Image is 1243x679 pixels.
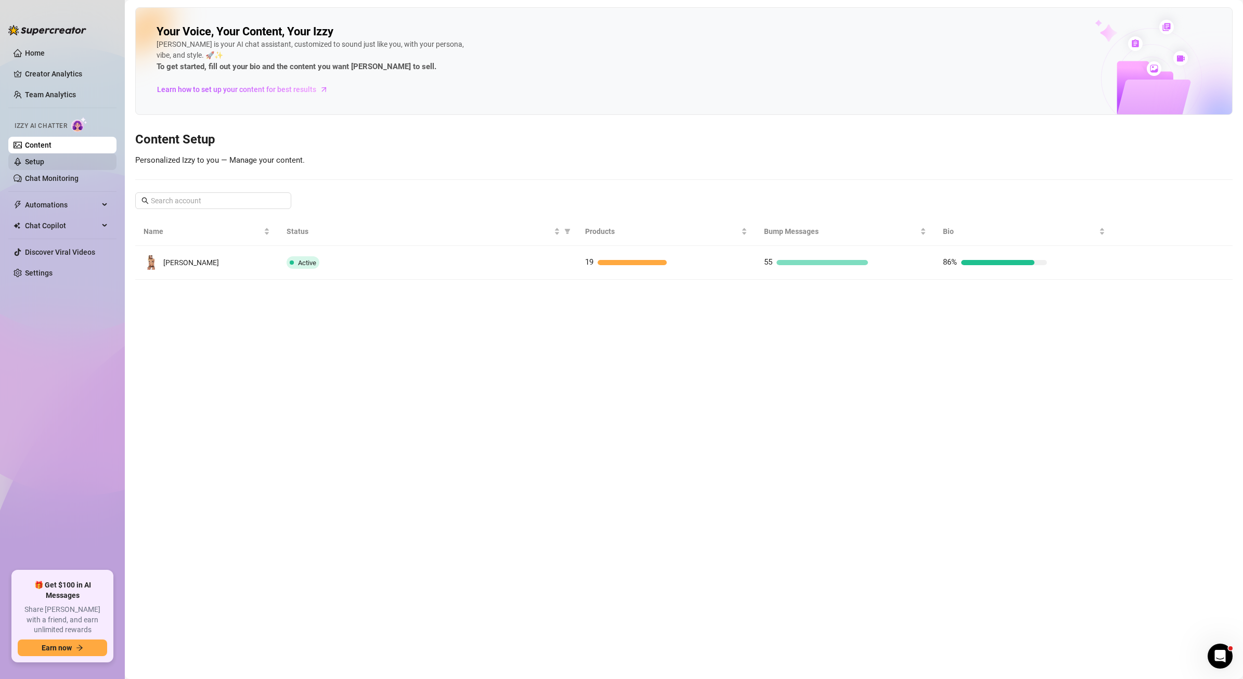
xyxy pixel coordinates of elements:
[18,605,107,635] span: Share [PERSON_NAME] with a friend, and earn unlimited rewards
[577,217,756,246] th: Products
[562,224,573,239] span: filter
[163,258,219,267] span: [PERSON_NAME]
[42,644,72,652] span: Earn now
[144,255,159,270] img: Tiffany
[135,155,305,165] span: Personalized Izzy to you — Manage your content.
[157,24,333,39] h2: Your Voice, Your Content, Your Izzy
[157,62,436,71] strong: To get started, fill out your bio and the content you want [PERSON_NAME] to sell.
[278,217,576,246] th: Status
[25,141,51,149] a: Content
[764,257,772,267] span: 55
[1071,8,1232,114] img: ai-chatter-content-library-cLFOSyPT.png
[14,222,20,229] img: Chat Copilot
[756,217,935,246] th: Bump Messages
[25,158,44,166] a: Setup
[18,639,107,656] button: Earn nowarrow-right
[319,84,329,95] span: arrow-right
[25,269,53,277] a: Settings
[25,197,99,213] span: Automations
[25,217,99,234] span: Chat Copilot
[935,217,1113,246] th: Bio
[71,117,87,132] img: AI Chatter
[943,226,1097,237] span: Bio
[157,39,469,73] div: [PERSON_NAME] is your AI chat assistant, customized to sound just like you, with your persona, vi...
[15,121,67,131] span: Izzy AI Chatter
[764,226,918,237] span: Bump Messages
[14,201,22,209] span: thunderbolt
[8,25,86,35] img: logo-BBDzfeDw.svg
[25,174,79,182] a: Chat Monitoring
[564,228,571,234] span: filter
[135,132,1233,148] h3: Content Setup
[943,257,957,267] span: 86%
[298,259,316,267] span: Active
[25,49,45,57] a: Home
[141,197,149,204] span: search
[585,257,593,267] span: 19
[585,226,739,237] span: Products
[287,226,551,237] span: Status
[144,226,262,237] span: Name
[25,248,95,256] a: Discover Viral Videos
[157,81,336,98] a: Learn how to set up your content for best results
[157,84,316,95] span: Learn how to set up your content for best results
[1208,644,1233,669] iframe: Intercom live chat
[25,90,76,99] a: Team Analytics
[135,217,278,246] th: Name
[18,580,107,600] span: 🎁 Get $100 in AI Messages
[76,644,83,651] span: arrow-right
[151,195,277,206] input: Search account
[25,66,108,82] a: Creator Analytics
